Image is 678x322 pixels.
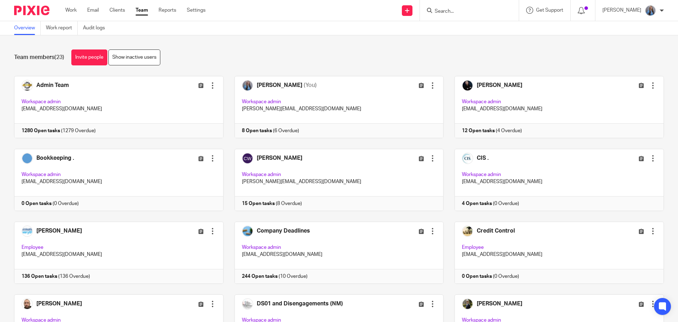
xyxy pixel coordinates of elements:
[83,21,110,35] a: Audit logs
[87,7,99,14] a: Email
[46,21,78,35] a: Work report
[71,49,107,65] a: Invite people
[645,5,656,16] img: Amanda-scaled.jpg
[14,6,49,15] img: Pixie
[187,7,206,14] a: Settings
[434,8,498,15] input: Search
[14,54,64,61] h1: Team members
[65,7,77,14] a: Work
[109,7,125,14] a: Clients
[159,7,176,14] a: Reports
[136,7,148,14] a: Team
[536,8,563,13] span: Get Support
[14,21,41,35] a: Overview
[602,7,641,14] p: [PERSON_NAME]
[108,49,160,65] a: Show inactive users
[54,54,64,60] span: (23)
